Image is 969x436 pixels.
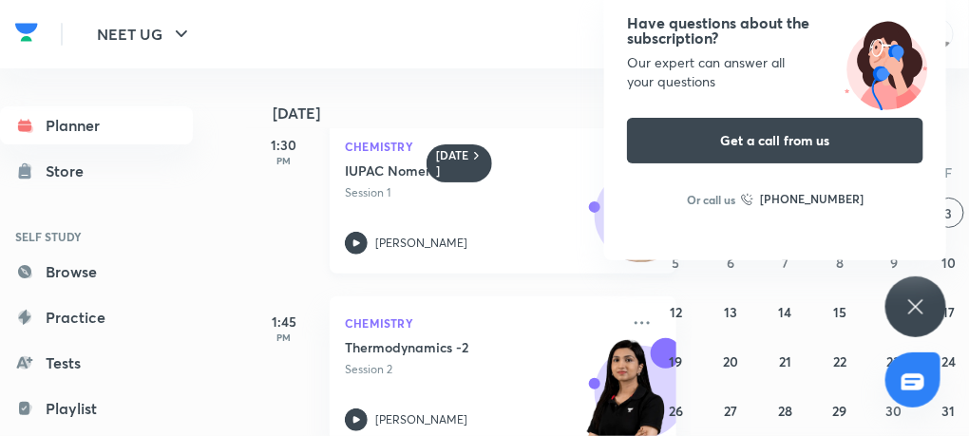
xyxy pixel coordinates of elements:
[879,395,909,426] button: October 30, 2025
[627,53,923,91] div: Our expert can answer all your questions
[887,352,902,370] abbr: October 23, 2025
[661,247,692,277] button: October 5, 2025
[670,303,682,321] abbr: October 12, 2025
[723,352,738,370] abbr: October 20, 2025
[670,352,683,370] abbr: October 19, 2025
[345,135,619,158] p: Chemistry
[934,247,964,277] button: October 10, 2025
[887,303,901,321] abbr: October 16, 2025
[886,402,902,420] abbr: October 30, 2025
[825,346,855,376] button: October 22, 2025
[832,402,846,420] abbr: October 29, 2025
[741,190,864,209] a: [PHONE_NUMBER]
[934,395,964,426] button: October 31, 2025
[945,204,953,222] abbr: October 3, 2025
[770,296,801,327] button: October 14, 2025
[687,191,735,208] p: Or call us
[779,303,792,321] abbr: October 14, 2025
[879,247,909,277] button: October 9, 2025
[46,160,95,182] div: Store
[770,346,801,376] button: October 21, 2025
[941,352,956,370] abbr: October 24, 2025
[945,163,953,181] abbr: Friday
[934,198,964,228] button: October 3, 2025
[246,332,322,343] p: PM
[15,18,38,47] img: Company Logo
[941,254,956,272] abbr: October 10, 2025
[724,402,737,420] abbr: October 27, 2025
[879,296,909,327] button: October 16, 2025
[778,402,792,420] abbr: October 28, 2025
[715,296,746,327] button: October 13, 2025
[375,411,467,428] p: [PERSON_NAME]
[760,190,864,209] h6: [PHONE_NUMBER]
[934,296,964,327] button: October 17, 2025
[345,338,581,357] h5: Thermodynamics -2
[825,247,855,277] button: October 8, 2025
[436,148,469,179] h6: [DATE]
[715,346,746,376] button: October 20, 2025
[15,18,38,51] a: Company Logo
[825,296,855,327] button: October 15, 2025
[782,254,788,272] abbr: October 7, 2025
[273,105,695,121] h4: [DATE]
[246,312,322,332] h5: 1:45
[942,303,955,321] abbr: October 17, 2025
[770,395,801,426] button: October 28, 2025
[715,395,746,426] button: October 27, 2025
[627,15,923,46] h4: Have questions about the subscription?
[627,118,923,163] button: Get a call from us
[833,303,846,321] abbr: October 15, 2025
[825,395,855,426] button: October 29, 2025
[836,254,844,272] abbr: October 8, 2025
[942,402,956,420] abbr: October 31, 2025
[770,247,801,277] button: October 7, 2025
[779,352,791,370] abbr: October 21, 2025
[345,184,619,201] p: Session 1
[727,254,734,272] abbr: October 6, 2025
[826,15,946,110] img: ttu_illustration_new.svg
[890,254,898,272] abbr: October 9, 2025
[345,361,619,378] p: Session 2
[661,296,692,327] button: October 12, 2025
[833,352,846,370] abbr: October 22, 2025
[934,346,964,376] button: October 24, 2025
[669,402,683,420] abbr: October 26, 2025
[715,247,746,277] button: October 6, 2025
[879,346,909,376] button: October 23, 2025
[85,15,204,53] button: NEET UG
[375,235,467,252] p: [PERSON_NAME]
[246,135,322,155] h5: 1:30
[661,395,692,426] button: October 26, 2025
[673,254,680,272] abbr: October 5, 2025
[246,155,322,166] p: PM
[596,180,687,271] img: Avatar
[661,346,692,376] button: October 19, 2025
[724,303,737,321] abbr: October 13, 2025
[345,312,619,334] p: Chemistry
[345,161,581,180] h5: IUPAC Nomenclature 1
